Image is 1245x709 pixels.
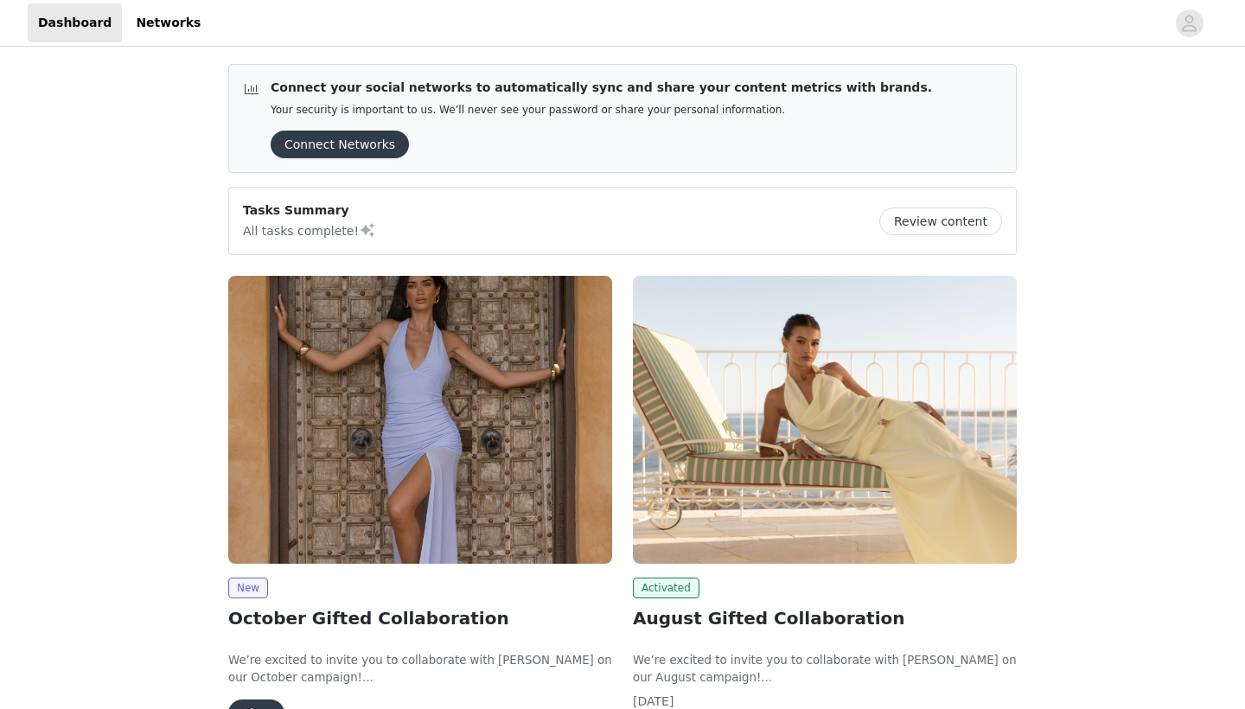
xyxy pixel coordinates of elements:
[271,79,932,97] p: Connect your social networks to automatically sync and share your content metrics with brands.
[271,131,409,158] button: Connect Networks
[633,578,699,598] span: Activated
[633,654,1017,684] span: We’re excited to invite you to collaborate with [PERSON_NAME] on our August campaign!
[228,605,612,631] h2: October Gifted Collaboration
[228,654,612,684] span: We’re excited to invite you to collaborate with [PERSON_NAME] on our October campaign!
[228,578,268,598] span: New
[633,694,674,708] span: [DATE]
[879,208,1002,235] button: Review content
[271,104,932,117] p: Your security is important to us. We’ll never see your password or share your personal information.
[228,276,612,564] img: Peppermayo EU
[633,605,1017,631] h2: August Gifted Collaboration
[1181,10,1197,37] div: avatar
[28,3,122,42] a: Dashboard
[243,201,376,220] p: Tasks Summary
[633,276,1017,564] img: Peppermayo EU
[243,220,376,240] p: All tasks complete!
[125,3,211,42] a: Networks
